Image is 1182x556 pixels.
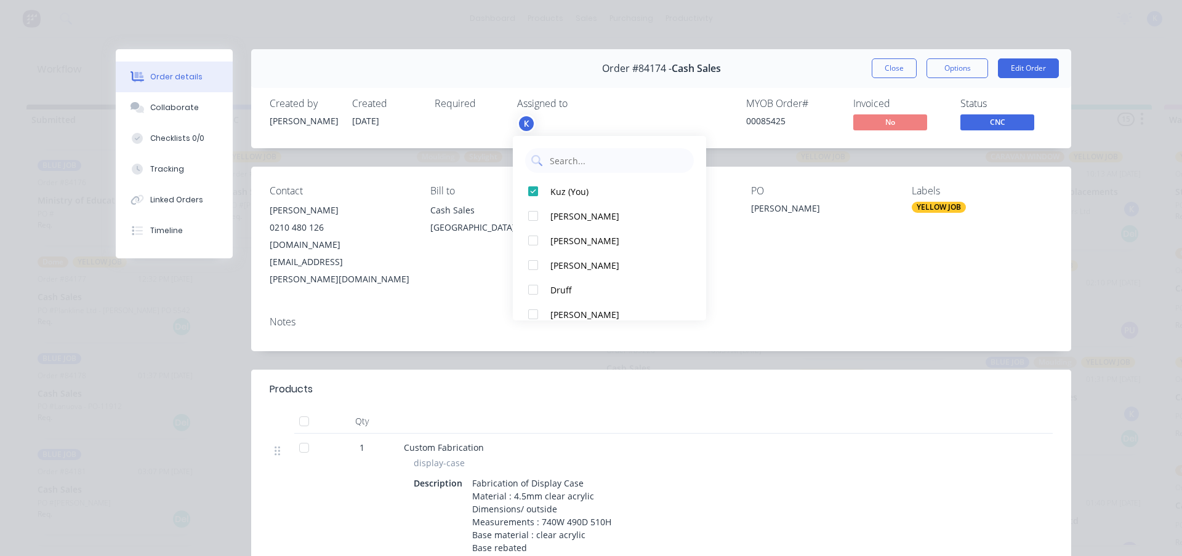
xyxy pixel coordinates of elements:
button: [PERSON_NAME] [513,204,706,228]
div: 00085425 [746,114,838,127]
div: Status [960,98,1053,109]
div: Description [414,474,467,492]
span: [DATE] [352,115,379,127]
div: Collaborate [150,102,199,113]
div: Required [435,98,502,109]
button: Kuz (You) [513,179,706,204]
div: Contact [270,185,411,197]
div: [PERSON_NAME] [270,202,411,219]
button: K [517,114,536,133]
div: [PERSON_NAME] [550,234,680,247]
span: display-case [414,456,465,469]
button: Options [927,58,988,78]
div: Cash Sales[GEOGRAPHIC_DATA], [430,202,571,241]
button: [PERSON_NAME] [513,228,706,253]
div: Products [270,382,313,397]
span: No [853,114,927,130]
div: Created [352,98,420,109]
div: 0210 480 126 [270,219,411,236]
button: Collaborate [116,92,233,123]
span: Cash Sales [672,63,721,74]
button: Timeline [116,215,233,246]
button: [PERSON_NAME] [513,302,706,327]
div: MYOB Order # [746,98,838,109]
button: Tracking [116,154,233,185]
div: [GEOGRAPHIC_DATA], [430,219,571,236]
div: [PERSON_NAME] [550,308,680,321]
div: Timeline [150,225,183,236]
div: Cash Sales [430,202,571,219]
button: Checklists 0/0 [116,123,233,154]
button: Edit Order [998,58,1059,78]
div: Assigned to [517,98,640,109]
div: Notes [270,316,1053,328]
div: Kuz (You) [550,185,680,198]
div: Linked Orders [150,194,203,205]
button: [PERSON_NAME] [513,253,706,277]
div: Labels [912,185,1053,197]
button: Order details [116,62,233,92]
div: [PERSON_NAME]0210 480 126[DOMAIN_NAME][EMAIL_ADDRESS][PERSON_NAME][DOMAIN_NAME] [270,202,411,288]
button: CNC [960,114,1034,133]
input: Search... [549,148,688,173]
div: YELLOW JOB [912,202,966,213]
button: Linked Orders [116,185,233,215]
span: 1 [360,441,364,454]
button: Close [872,58,917,78]
div: Invoiced [853,98,946,109]
span: Custom Fabrication [404,442,484,453]
span: Order #84174 - [602,63,672,74]
div: [PERSON_NAME] [751,202,892,219]
span: CNC [960,114,1034,130]
div: Druff [550,284,680,296]
div: Bill to [430,185,571,197]
div: [PERSON_NAME] [550,210,680,223]
div: PO [751,185,892,197]
div: Tracking [150,164,184,175]
div: [DOMAIN_NAME][EMAIL_ADDRESS][PERSON_NAME][DOMAIN_NAME] [270,236,411,288]
div: Created by [270,98,337,109]
div: Qty [325,409,399,434]
div: [PERSON_NAME] [550,259,680,272]
div: Order details [150,71,203,82]
div: [PERSON_NAME] [270,114,337,127]
button: Druff [513,277,706,302]
div: Checklists 0/0 [150,133,204,144]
